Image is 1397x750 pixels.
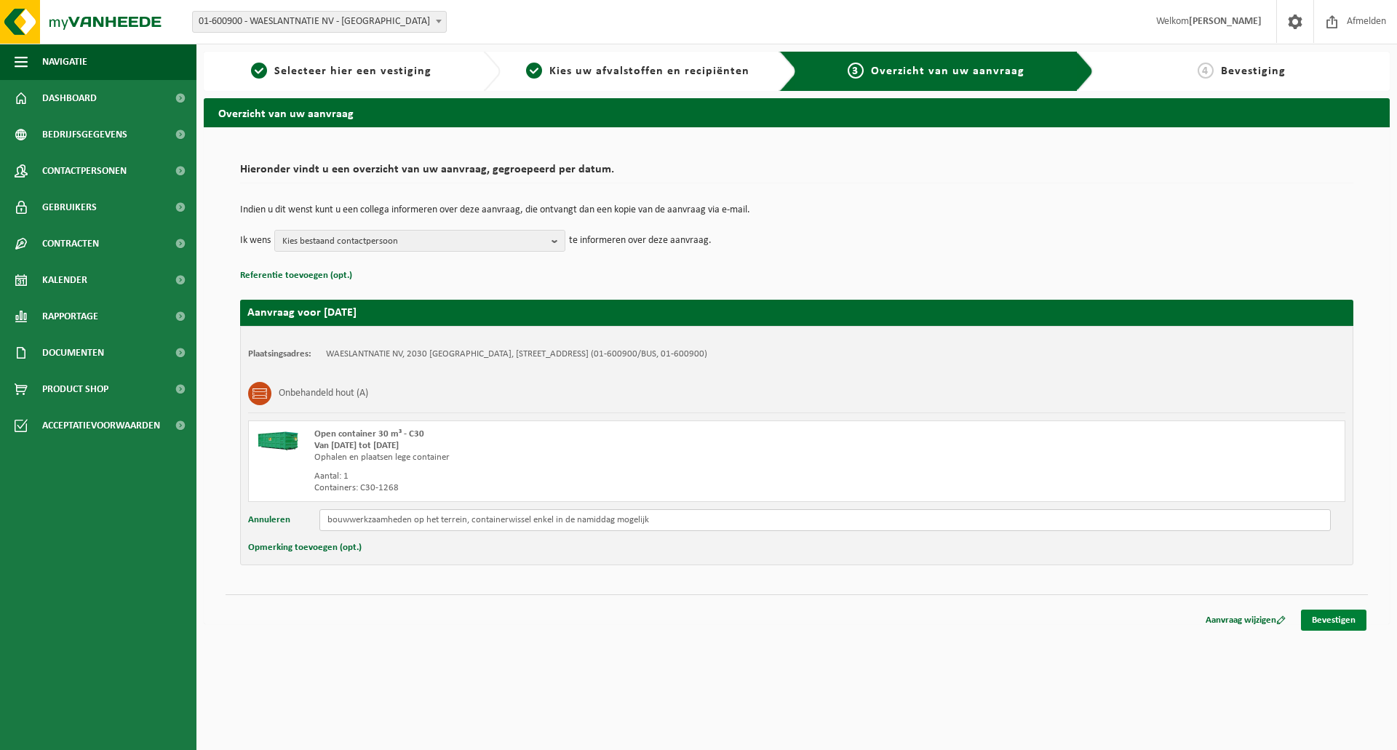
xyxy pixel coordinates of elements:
[314,471,855,482] div: Aantal: 1
[569,230,712,252] p: te informeren over deze aanvraag.
[314,482,855,494] div: Containers: C30-1268
[42,371,108,407] span: Product Shop
[248,349,311,359] strong: Plaatsingsadres:
[1301,610,1366,631] a: Bevestigen
[251,63,267,79] span: 1
[42,116,127,153] span: Bedrijfsgegevens
[240,205,1353,215] p: Indien u dit wenst kunt u een collega informeren over deze aanvraag, die ontvangt dan een kopie v...
[42,298,98,335] span: Rapportage
[42,189,97,226] span: Gebruikers
[193,12,446,32] span: 01-600900 - WAESLANTNATIE NV - ANTWERPEN
[42,44,87,80] span: Navigatie
[1221,65,1286,77] span: Bevestiging
[1195,610,1297,631] a: Aanvraag wijzigen
[848,63,864,79] span: 3
[274,230,565,252] button: Kies bestaand contactpersoon
[326,348,707,360] td: WAESLANTNATIE NV, 2030 [GEOGRAPHIC_DATA], [STREET_ADDRESS] (01-600900/BUS, 01-600900)
[256,428,300,450] img: HK-XC-30-GN-00.png
[240,266,352,285] button: Referentie toevoegen (opt.)
[248,509,290,531] button: Annuleren
[1198,63,1214,79] span: 4
[211,63,471,80] a: 1Selecteer hier een vestiging
[274,65,431,77] span: Selecteer hier een vestiging
[248,538,362,557] button: Opmerking toevoegen (opt.)
[279,382,368,405] h3: Onbehandeld hout (A)
[549,65,749,77] span: Kies uw afvalstoffen en recipiënten
[42,407,160,444] span: Acceptatievoorwaarden
[42,335,104,371] span: Documenten
[240,230,271,252] p: Ik wens
[42,226,99,262] span: Contracten
[42,80,97,116] span: Dashboard
[1189,16,1262,27] strong: [PERSON_NAME]
[871,65,1024,77] span: Overzicht van uw aanvraag
[240,164,1353,183] h2: Hieronder vindt u een overzicht van uw aanvraag, gegroepeerd per datum.
[314,441,399,450] strong: Van [DATE] tot [DATE]
[319,509,1331,531] input: Uw referentie voor deze aanvraag
[314,452,855,463] div: Ophalen en plaatsen lege container
[192,11,447,33] span: 01-600900 - WAESLANTNATIE NV - ANTWERPEN
[247,307,357,319] strong: Aanvraag voor [DATE]
[282,231,546,252] span: Kies bestaand contactpersoon
[42,153,127,189] span: Contactpersonen
[204,98,1390,127] h2: Overzicht van uw aanvraag
[314,429,424,439] span: Open container 30 m³ - C30
[526,63,542,79] span: 2
[42,262,87,298] span: Kalender
[508,63,768,80] a: 2Kies uw afvalstoffen en recipiënten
